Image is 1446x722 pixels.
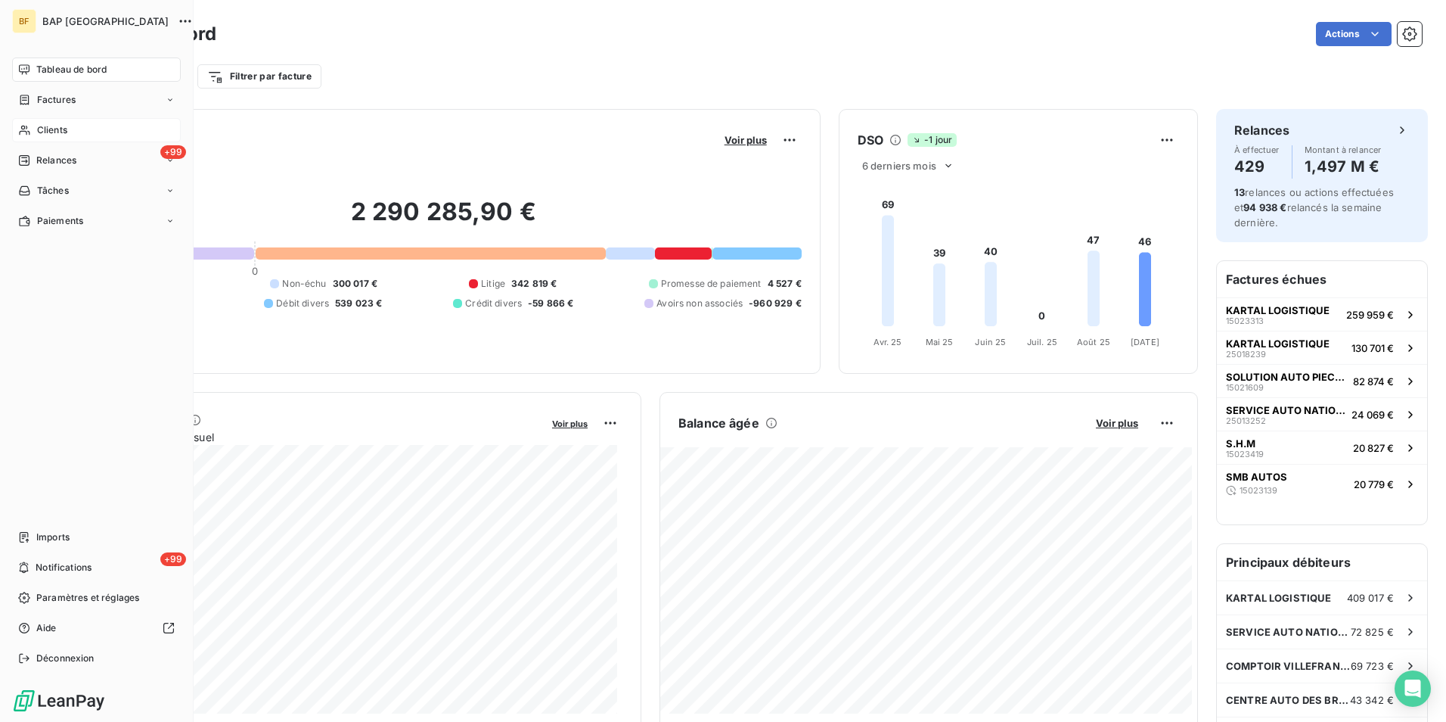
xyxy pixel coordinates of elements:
button: SMB AUTOS1502313920 779 € [1217,464,1427,503]
span: Débit divers [276,297,329,310]
span: 20 779 € [1354,478,1394,490]
span: 130 701 € [1351,342,1394,354]
span: Voir plus [1096,417,1138,429]
span: 20 827 € [1353,442,1394,454]
h4: 429 [1234,154,1280,179]
span: Notifications [36,561,92,574]
span: -960 929 € [749,297,802,310]
span: 25013252 [1226,416,1266,425]
span: relances ou actions effectuées et relancés la semaine dernière. [1234,186,1394,229]
span: COMPTOIR VILLEFRANCHE [1226,660,1351,672]
span: SOLUTION AUTO PIECES [1226,371,1347,383]
span: Avoirs non associés [656,297,743,310]
span: Aide [36,621,57,635]
span: 15023313 [1226,316,1264,325]
span: -1 jour [908,133,957,147]
span: SERVICE AUTO NATIONALE 6 [1226,626,1351,638]
span: BAP [GEOGRAPHIC_DATA] [42,15,169,27]
span: 69 723 € [1351,660,1394,672]
button: SERVICE AUTO NATIONALE 62501325224 069 € [1217,397,1427,431]
span: KARTAL LOGISTIQUE [1226,338,1330,350]
h6: Principaux débiteurs [1217,544,1427,580]
tspan: Avr. 25 [873,337,901,347]
span: 539 023 € [335,297,382,310]
span: 72 825 € [1351,626,1394,638]
span: 4 527 € [768,277,802,291]
span: À effectuer [1234,145,1280,154]
span: Paiements [37,214,83,228]
span: 13 [1234,186,1245,198]
span: SMB AUTOS [1226,471,1287,483]
div: BF [12,9,36,33]
span: -59 866 € [528,297,573,310]
button: SOLUTION AUTO PIECES1502160982 874 € [1217,364,1427,397]
span: Factures [37,93,76,107]
span: 300 017 € [333,277,377,291]
tspan: Juil. 25 [1027,337,1057,347]
tspan: Août 25 [1077,337,1110,347]
button: KARTAL LOGISTIQUE25018239130 701 € [1217,331,1427,364]
button: KARTAL LOGISTIQUE15023313259 959 € [1217,297,1427,331]
span: Montant à relancer [1305,145,1382,154]
a: Aide [12,616,181,640]
span: Clients [37,123,67,137]
button: Voir plus [720,133,771,147]
span: Paramètres et réglages [36,591,139,605]
span: +99 [160,145,186,159]
span: 259 959 € [1346,309,1394,321]
h6: Factures échues [1217,261,1427,297]
button: Voir plus [548,416,592,430]
span: Déconnexion [36,652,95,665]
h2: 2 290 285,90 € [85,197,802,242]
span: 0 [252,265,258,277]
span: Relances [36,154,76,167]
span: S.H.M [1226,437,1255,450]
span: KARTAL LOGISTIQUE [1226,304,1330,316]
span: 15023419 [1226,450,1264,459]
span: 15023139 [1240,486,1277,495]
h4: 1,497 M € [1305,154,1382,179]
h6: Relances [1234,121,1289,139]
span: 24 069 € [1351,409,1394,421]
span: Non-échu [282,277,326,291]
span: Chiffre d'affaires mensuel [85,429,541,445]
span: Voir plus [725,134,767,146]
span: Litige [481,277,505,291]
button: Actions [1316,22,1392,46]
span: Voir plus [552,419,588,429]
span: Tâches [37,184,69,198]
tspan: [DATE] [1131,337,1159,347]
span: 82 874 € [1353,375,1394,387]
span: Promesse de paiement [661,277,762,291]
span: Imports [36,531,70,544]
span: 6 derniers mois [862,160,936,172]
span: 94 938 € [1243,201,1286,213]
span: 43 342 € [1350,694,1394,706]
span: Crédit divers [465,297,522,310]
span: 15021609 [1226,383,1264,392]
img: Logo LeanPay [12,689,106,713]
tspan: Mai 25 [925,337,953,347]
button: Filtrer par facture [197,64,321,89]
span: KARTAL LOGISTIQUE [1226,592,1332,604]
button: Voir plus [1091,416,1143,430]
span: 409 017 € [1347,592,1394,604]
button: S.H.M1502341920 827 € [1217,431,1427,464]
span: 342 819 € [511,277,557,291]
span: SERVICE AUTO NATIONALE 6 [1226,404,1345,416]
span: CENTRE AUTO DES BRUYERES [1226,694,1350,706]
h6: DSO [858,131,883,149]
span: +99 [160,552,186,566]
div: Open Intercom Messenger [1395,671,1431,707]
span: 25018239 [1226,350,1266,359]
tspan: Juin 25 [975,337,1006,347]
span: Tableau de bord [36,63,107,76]
h6: Balance âgée [678,414,759,432]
